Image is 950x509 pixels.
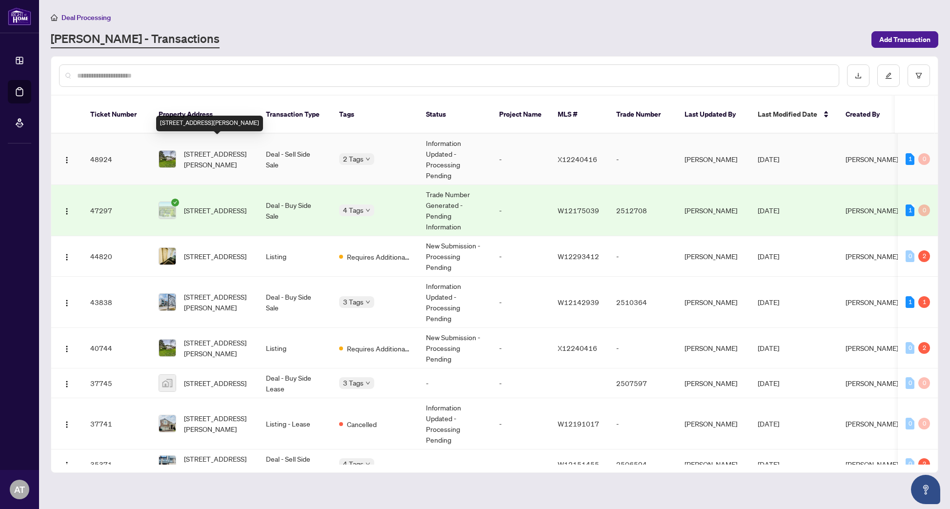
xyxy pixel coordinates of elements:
span: [STREET_ADDRESS] [184,251,246,262]
span: 4 Tags [343,204,364,216]
td: - [608,398,677,449]
span: [DATE] [758,298,779,306]
img: Logo [63,461,71,469]
td: 35371 [82,449,151,479]
div: 1 [906,204,914,216]
td: 48924 [82,134,151,185]
th: Property Address [151,96,258,134]
img: thumbnail-img [159,340,176,356]
span: [DATE] [758,419,779,428]
td: New Submission - Processing Pending [418,236,491,277]
span: [STREET_ADDRESS][PERSON_NAME] [184,291,250,313]
td: Listing - Lease [258,398,331,449]
th: MLS # [550,96,608,134]
td: New Submission - Processing Pending [418,328,491,368]
button: Logo [59,375,75,391]
span: 3 Tags [343,296,364,307]
span: filter [915,72,922,79]
th: Created By [838,96,896,134]
span: 4 Tags [343,458,364,469]
button: Add Transaction [871,31,938,48]
button: Logo [59,203,75,218]
button: Open asap [911,475,940,504]
td: 2510364 [608,277,677,328]
td: [PERSON_NAME] [677,134,750,185]
td: [PERSON_NAME] [677,328,750,368]
div: 0 [906,458,914,470]
td: Listing [258,328,331,368]
td: Deal - Sell Side Lease [258,449,331,479]
td: Information Updated - Processing Pending [418,398,491,449]
td: [PERSON_NAME] [677,368,750,398]
span: down [365,462,370,467]
span: W12293412 [558,252,599,261]
td: - [491,328,550,368]
span: W12175039 [558,206,599,215]
span: down [365,300,370,305]
span: [PERSON_NAME] [846,206,898,215]
td: Trade Number Generated - Pending Information [418,185,491,236]
span: edit [885,72,892,79]
span: [PERSON_NAME] [846,298,898,306]
img: logo [8,7,31,25]
button: filter [908,64,930,87]
span: Last Modified Date [758,109,817,120]
div: 0 [906,250,914,262]
td: - [608,134,677,185]
span: [STREET_ADDRESS][PERSON_NAME] [184,148,250,170]
span: [STREET_ADDRESS][PERSON_NAME] [184,413,250,434]
div: 0 [906,377,914,389]
td: [PERSON_NAME] [677,185,750,236]
div: 0 [918,153,930,165]
span: home [51,14,58,21]
button: Logo [59,340,75,356]
div: 2 [918,342,930,354]
span: [DATE] [758,206,779,215]
span: [STREET_ADDRESS][PERSON_NAME] [184,337,250,359]
th: Project Name [491,96,550,134]
td: - [608,328,677,368]
button: Logo [59,416,75,431]
span: Cancelled [347,419,377,429]
img: Logo [63,207,71,215]
span: [DATE] [758,379,779,387]
td: 47297 [82,185,151,236]
th: Status [418,96,491,134]
td: 2512708 [608,185,677,236]
span: [PERSON_NAME] [846,155,898,163]
td: - [491,368,550,398]
span: Deal Processing [61,13,111,22]
span: Add Transaction [879,32,930,47]
span: [PERSON_NAME] [846,252,898,261]
div: 0 [918,418,930,429]
img: thumbnail-img [159,375,176,391]
span: [STREET_ADDRESS] [184,205,246,216]
span: W12142939 [558,298,599,306]
td: - [491,449,550,479]
div: 0 [906,342,914,354]
span: down [365,157,370,162]
th: Tags [331,96,418,134]
div: 0 [906,418,914,429]
div: 2 [918,458,930,470]
td: Deal - Sell Side Sale [258,134,331,185]
span: 2 Tags [343,153,364,164]
th: Trade Number [608,96,677,134]
span: [STREET_ADDRESS][PERSON_NAME] [184,453,250,475]
td: - [491,277,550,328]
td: - [418,449,491,479]
span: Requires Additional Docs [347,343,410,354]
button: edit [877,64,900,87]
img: Logo [63,421,71,428]
button: Logo [59,248,75,264]
a: [PERSON_NAME] - Transactions [51,31,220,48]
button: Logo [59,294,75,310]
td: Information Updated - Processing Pending [418,134,491,185]
img: thumbnail-img [159,202,176,219]
div: 0 [918,204,930,216]
td: 37741 [82,398,151,449]
span: download [855,72,862,79]
span: 3 Tags [343,377,364,388]
td: 2507597 [608,368,677,398]
div: 1 [906,153,914,165]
